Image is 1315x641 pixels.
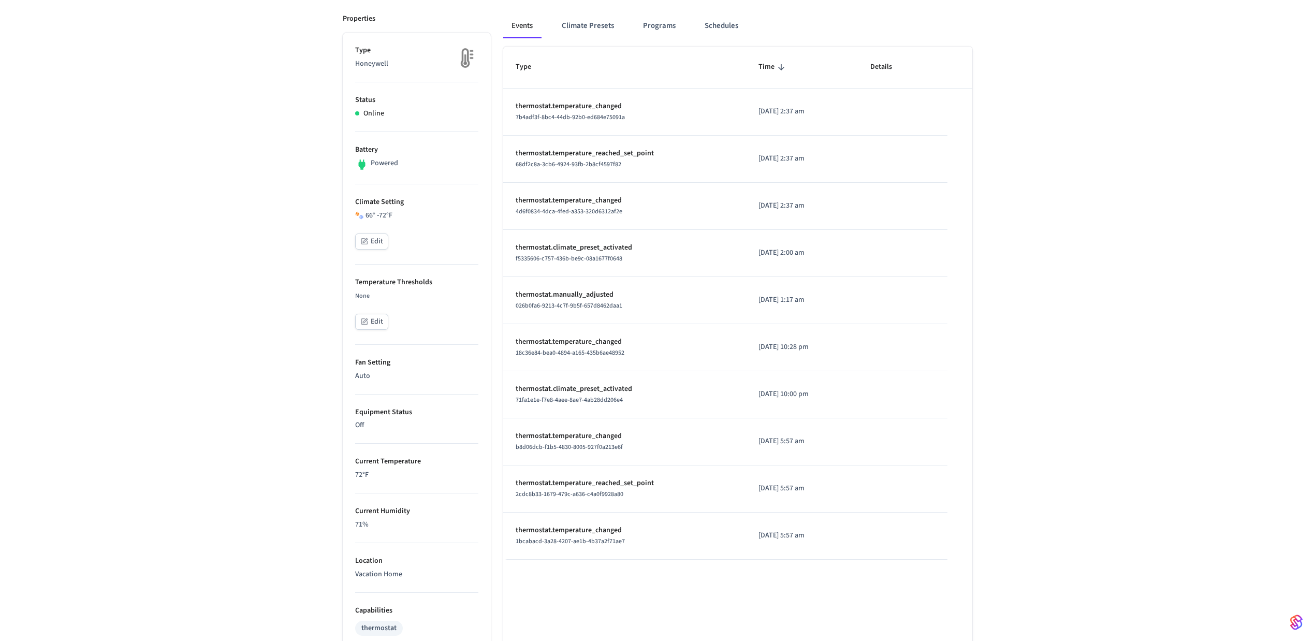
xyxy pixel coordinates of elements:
[758,342,845,353] p: [DATE] 10:28 pm
[355,506,478,517] p: Current Humidity
[516,160,621,169] span: 68df2c8a-3cb6-4924-93fb-2b8cf4597f82
[758,436,845,447] p: [DATE] 5:57 am
[516,59,545,75] span: Type
[355,211,363,220] img: Heat Cool
[635,13,684,38] button: Programs
[516,525,734,536] p: thermostat.temperature_changed
[355,371,478,382] p: Auto
[758,247,845,258] p: [DATE] 2:00 am
[355,314,388,330] button: Edit
[355,556,478,566] p: Location
[758,59,788,75] span: Time
[516,301,622,310] span: 026b0fa6-9213-4c7f-9b5f-657d8462daa1
[516,242,734,253] p: thermostat.climate_preset_activated
[516,431,734,442] p: thermostat.temperature_changed
[1290,614,1303,631] img: SeamLogoGradient.69752ec5.svg
[758,483,845,494] p: [DATE] 5:57 am
[355,59,478,69] p: Honeywell
[516,478,734,489] p: thermostat.temperature_reached_set_point
[516,490,623,499] span: 2cdc8b33-1679-479c-a636-c4a0f9928a80
[363,108,384,119] p: Online
[870,59,905,75] span: Details
[355,357,478,368] p: Fan Setting
[371,158,398,169] p: Powered
[503,13,541,38] button: Events
[516,101,734,112] p: thermostat.temperature_changed
[503,47,972,559] table: sticky table
[355,569,478,580] p: Vacation Home
[516,384,734,395] p: thermostat.climate_preset_activated
[355,456,478,467] p: Current Temperature
[758,389,845,400] p: [DATE] 10:00 pm
[758,295,845,305] p: [DATE] 1:17 am
[355,277,478,288] p: Temperature Thresholds
[361,623,397,634] div: thermostat
[696,13,747,38] button: Schedules
[355,45,478,56] p: Type
[355,407,478,418] p: Equipment Status
[355,197,478,208] p: Climate Setting
[343,13,375,24] p: Properties
[516,443,623,451] span: b8d06dcb-f1b5-4830-8005-927f0a213e6f
[355,470,478,480] p: 72°F
[516,148,734,159] p: thermostat.temperature_reached_set_point
[516,207,622,216] span: 4d6f0834-4dca-4fed-a353-320d6312af2e
[355,144,478,155] p: Battery
[355,292,370,300] span: None
[758,200,845,211] p: [DATE] 2:37 am
[553,13,622,38] button: Climate Presets
[355,210,478,221] div: 66 ° - 72 °F
[758,530,845,541] p: [DATE] 5:57 am
[452,45,478,71] img: thermostat_fallback
[758,106,845,117] p: [DATE] 2:37 am
[355,420,478,431] p: Off
[516,348,624,357] span: 18c36e84-bea0-4894-a165-435b6ae48952
[516,537,625,546] span: 1bcabacd-3a28-4207-ae1b-4b37a2f71ae7
[516,337,734,347] p: thermostat.temperature_changed
[516,289,734,300] p: thermostat.manually_adjusted
[355,519,478,530] p: 71%
[355,605,478,616] p: Capabilities
[355,95,478,106] p: Status
[516,396,623,404] span: 71fa1e1e-f7e8-4aee-8ae7-4ab28dd206e4
[758,153,845,164] p: [DATE] 2:37 am
[516,113,625,122] span: 7b4adf3f-8bc4-44db-92b0-ed684e75091a
[516,195,734,206] p: thermostat.temperature_changed
[516,254,622,263] span: f5335606-c757-436b-be9c-08a1677f0648
[355,234,388,250] button: Edit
